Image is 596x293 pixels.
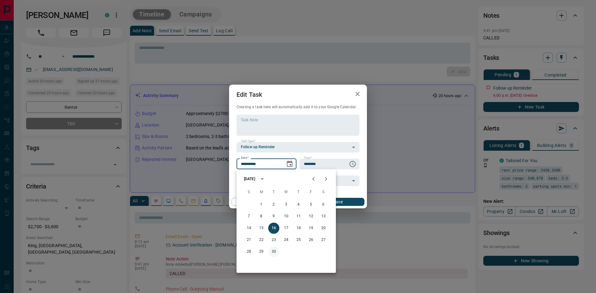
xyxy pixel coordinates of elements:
[293,211,304,222] button: 11
[268,246,279,257] button: 30
[268,186,279,198] span: Tuesday
[243,234,255,246] button: 21
[237,142,359,153] div: Follow up Reminder
[256,186,267,198] span: Monday
[346,158,359,170] button: Choose time, selected time is 6:00 PM
[241,156,249,160] label: Date
[293,223,304,234] button: 18
[256,223,267,234] button: 15
[305,186,317,198] span: Friday
[243,211,255,222] button: 7
[318,199,329,210] button: 6
[281,199,292,210] button: 3
[304,156,312,160] label: Time
[318,186,329,198] span: Saturday
[293,199,304,210] button: 4
[241,139,255,143] label: Task Type
[256,199,267,210] button: 1
[281,234,292,246] button: 24
[311,198,364,206] button: Save
[256,234,267,246] button: 22
[318,211,329,222] button: 13
[243,223,255,234] button: 14
[281,211,292,222] button: 10
[318,234,329,246] button: 27
[268,199,279,210] button: 2
[268,211,279,222] button: 9
[268,234,279,246] button: 23
[305,211,317,222] button: 12
[243,186,255,198] span: Sunday
[320,173,332,185] button: Next month
[244,176,255,182] div: [DATE]
[243,246,255,257] button: 28
[268,223,279,234] button: 16
[232,198,285,206] button: Cancel
[305,223,317,234] button: 19
[229,85,269,104] h2: Edit Task
[293,234,304,246] button: 25
[281,186,292,198] span: Wednesday
[281,223,292,234] button: 17
[305,199,317,210] button: 5
[293,186,304,198] span: Thursday
[305,234,317,246] button: 26
[283,158,296,170] button: Choose date, selected date is Sep 16, 2025
[256,211,267,222] button: 8
[318,223,329,234] button: 20
[237,104,359,110] p: Creating a task here will automatically add it to your Google Calendar.
[307,173,320,185] button: Previous month
[257,174,268,184] button: calendar view is open, switch to year view
[256,246,267,257] button: 29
